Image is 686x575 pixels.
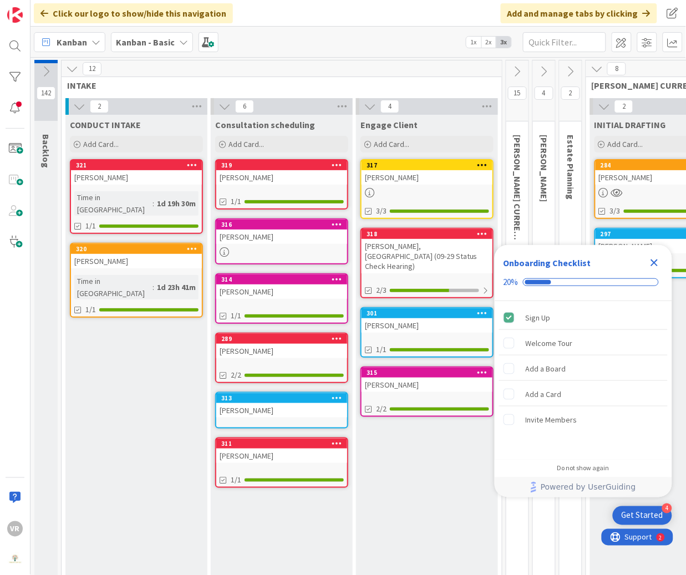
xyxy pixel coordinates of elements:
[221,161,347,169] div: 319
[500,477,667,497] a: Powered by UserGuiding
[216,230,347,244] div: [PERSON_NAME]
[504,277,663,287] div: Checklist progress: 20%
[74,191,153,216] div: Time in [GEOGRAPHIC_DATA]
[360,228,494,298] a: 318[PERSON_NAME], [GEOGRAPHIC_DATA] (09-29 Status Check Hearing)2/3
[557,464,609,473] div: Do not show again
[216,220,347,244] div: 316[PERSON_NAME]
[7,521,23,537] div: VR
[367,161,492,169] div: 317
[362,368,492,378] div: 315
[85,220,96,232] span: 1/1
[85,304,96,316] span: 1/1
[499,331,668,355] div: Welcome Tour is incomplete.
[561,86,580,100] span: 2
[216,334,347,344] div: 289
[215,392,348,429] a: 313[PERSON_NAME]
[235,100,254,113] span: 6
[231,196,241,207] span: 1/1
[116,37,175,48] b: Kanban - Basic
[622,510,663,521] div: Get Started
[153,197,154,210] span: :
[154,281,199,293] div: 1d 23h 41m
[153,281,154,293] span: :
[215,437,348,488] a: 311[PERSON_NAME]1/1
[71,170,202,185] div: [PERSON_NAME]
[221,440,347,447] div: 311
[216,160,347,185] div: 319[PERSON_NAME]
[228,139,264,149] span: Add Card...
[360,159,494,219] a: 317[PERSON_NAME]3/3
[535,86,553,100] span: 4
[216,334,347,358] div: 289[PERSON_NAME]
[495,301,672,457] div: Checklist items
[526,362,566,375] div: Add a Board
[499,357,668,381] div: Add a Board is incomplete.
[215,273,348,324] a: 314[PERSON_NAME]1/1
[362,378,492,392] div: [PERSON_NAME]
[526,311,551,324] div: Sign Up
[154,197,199,210] div: 1d 19h 30m
[362,368,492,392] div: 315[PERSON_NAME]
[216,344,347,358] div: [PERSON_NAME]
[367,230,492,238] div: 318
[221,335,347,343] div: 289
[215,333,348,383] a: 289[PERSON_NAME]2/2
[526,337,573,350] div: Welcome Tour
[504,277,519,287] div: 20%
[466,37,481,48] span: 1x
[646,254,663,272] div: Close Checklist
[607,62,626,75] span: 8
[7,7,23,23] img: Visit kanbanzone.com
[70,243,203,318] a: 320[PERSON_NAME]Time in [GEOGRAPHIC_DATA]:1d 23h 41m1/1
[34,3,233,23] div: Click our logo to show/hide this navigation
[216,160,347,170] div: 319
[216,393,347,418] div: 313[PERSON_NAME]
[526,413,577,426] div: Invite Members
[76,245,202,253] div: 320
[71,244,202,268] div: 320[PERSON_NAME]
[495,477,672,497] div: Footer
[362,229,492,273] div: 318[PERSON_NAME], [GEOGRAPHIC_DATA] (09-29 Status Check Hearing)
[539,135,550,202] span: KRISTI PROBATE
[360,119,418,130] span: Engage Client
[216,439,347,449] div: 311
[215,119,315,130] span: Consultation scheduling
[216,403,347,418] div: [PERSON_NAME]
[216,274,347,284] div: 314
[608,139,643,149] span: Add Card...
[216,393,347,403] div: 313
[58,4,60,13] div: 2
[613,506,672,525] div: Open Get Started checklist, remaining modules: 4
[496,37,511,48] span: 3x
[231,369,241,381] span: 2/2
[215,218,348,264] a: 316[PERSON_NAME]
[614,100,633,113] span: 2
[367,369,492,376] div: 315
[216,439,347,463] div: 311[PERSON_NAME]
[499,382,668,406] div: Add a Card is incomplete.
[215,159,348,210] a: 319[PERSON_NAME]1/1
[362,229,492,239] div: 318
[40,134,52,168] span: Backlog
[512,135,524,279] span: KRISTI CURRENT CLIENTS
[74,275,153,299] div: Time in [GEOGRAPHIC_DATA]
[71,244,202,254] div: 320
[362,239,492,273] div: [PERSON_NAME], [GEOGRAPHIC_DATA] (09-29 Status Check Hearing)
[23,2,50,15] span: Support
[501,3,657,23] div: Add and manage tabs by clicking
[71,160,202,170] div: 321
[360,367,494,417] a: 315[PERSON_NAME]2/2
[526,388,562,401] div: Add a Card
[362,308,492,333] div: 301[PERSON_NAME]
[216,284,347,299] div: [PERSON_NAME]
[83,139,119,149] span: Add Card...
[376,205,387,217] span: 3/3
[499,408,668,432] div: Invite Members is incomplete.
[594,119,667,130] span: INITIAL DRAFTING
[360,307,494,358] a: 301[PERSON_NAME]1/1
[67,80,488,91] span: INTAKE
[216,274,347,299] div: 314[PERSON_NAME]
[362,318,492,333] div: [PERSON_NAME]
[566,135,577,200] span: Estate Planning
[362,160,492,185] div: 317[PERSON_NAME]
